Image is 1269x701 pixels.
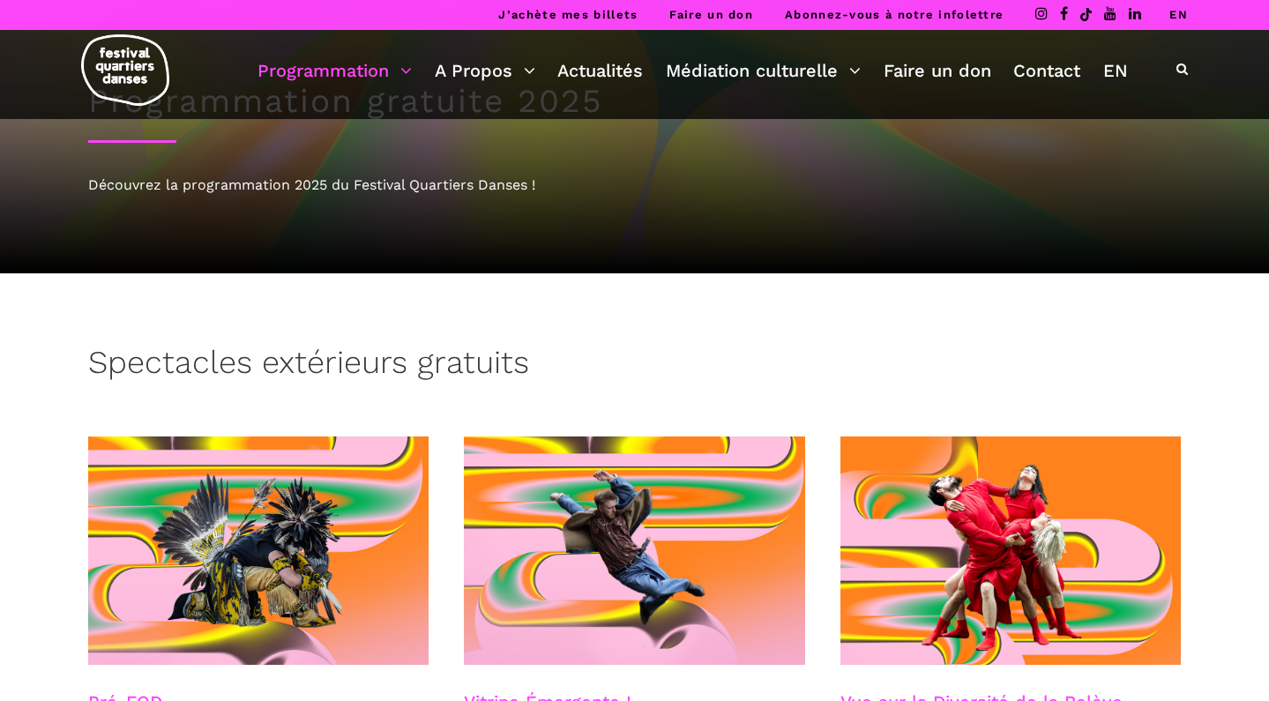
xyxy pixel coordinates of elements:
div: Découvrez la programmation 2025 du Festival Quartiers Danses ! [88,174,1182,197]
a: Médiation culturelle [666,56,861,86]
a: Actualités [557,56,643,86]
a: Programmation [258,56,412,86]
a: J’achète mes billets [498,8,638,21]
img: logo-fqd-med [81,34,169,106]
a: A Propos [435,56,535,86]
a: EN [1103,56,1128,86]
a: Faire un don [669,8,753,21]
a: Faire un don [884,56,991,86]
h3: Spectacles extérieurs gratuits [88,344,529,388]
a: EN [1169,8,1188,21]
a: Abonnez-vous à notre infolettre [785,8,1004,21]
a: Contact [1013,56,1080,86]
